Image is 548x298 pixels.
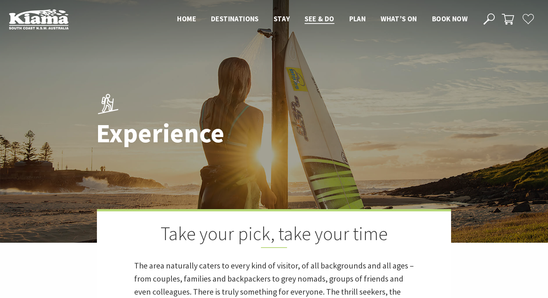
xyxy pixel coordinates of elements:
[9,9,69,30] img: Kiama Logo
[134,223,414,248] h2: Take your pick, take your time
[96,119,307,148] h1: Experience
[177,14,196,23] span: Home
[381,14,417,23] span: What’s On
[305,14,334,23] span: See & Do
[274,14,290,23] span: Stay
[349,14,366,23] span: Plan
[432,14,467,23] span: Book now
[211,14,259,23] span: Destinations
[170,13,475,25] nav: Main Menu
